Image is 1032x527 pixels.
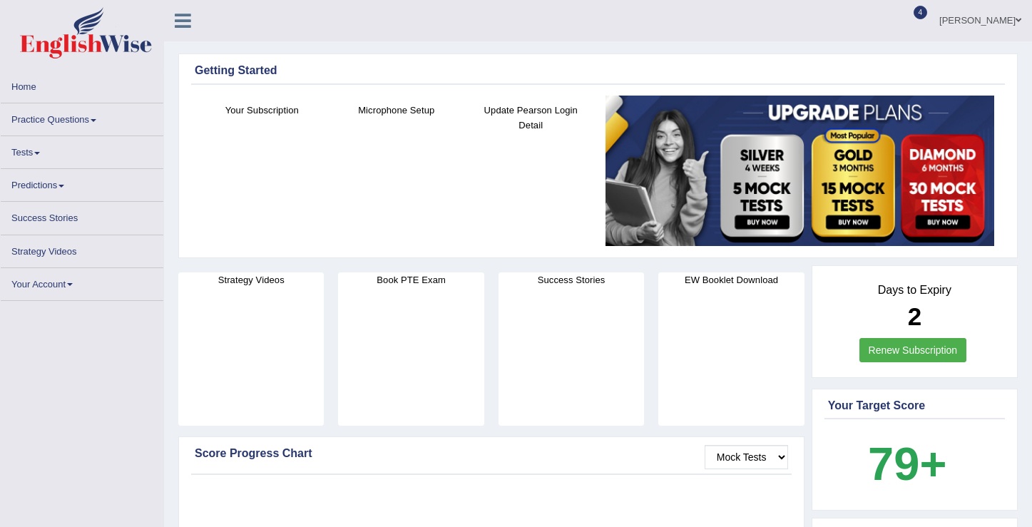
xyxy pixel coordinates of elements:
[658,272,804,287] h4: EW Booklet Download
[868,438,946,490] b: 79+
[337,103,457,118] h4: Microphone Setup
[828,284,1001,297] h4: Days to Expiry
[471,103,591,133] h4: Update Pearson Login Detail
[1,202,163,230] a: Success Stories
[828,397,1001,414] div: Your Target Score
[606,96,995,246] img: small5.jpg
[1,268,163,296] a: Your Account
[1,103,163,131] a: Practice Questions
[499,272,644,287] h4: Success Stories
[1,136,163,164] a: Tests
[195,62,1001,79] div: Getting Started
[1,235,163,263] a: Strategy Videos
[178,272,324,287] h4: Strategy Videos
[859,338,967,362] a: Renew Subscription
[338,272,484,287] h4: Book PTE Exam
[1,169,163,197] a: Predictions
[195,445,788,462] div: Score Progress Chart
[914,6,928,19] span: 4
[1,71,163,98] a: Home
[202,103,322,118] h4: Your Subscription
[908,302,921,330] b: 2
